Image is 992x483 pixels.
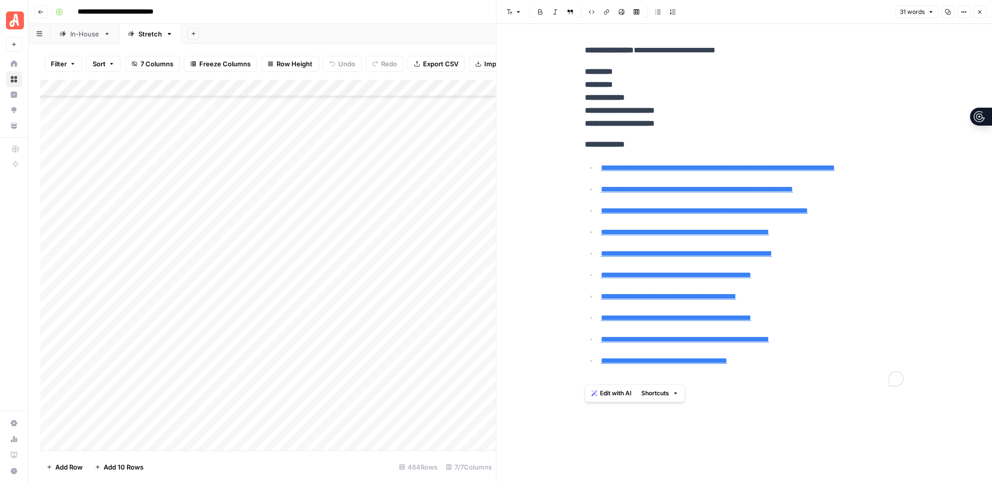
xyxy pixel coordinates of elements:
[442,459,496,475] div: 7/7 Columns
[6,447,22,463] a: Learning Hub
[184,56,257,72] button: Freeze Columns
[895,5,938,18] button: 31 words
[104,462,143,472] span: Add 10 Rows
[587,387,636,400] button: Edit with AI
[423,59,458,69] span: Export CSV
[40,459,89,475] button: Add Row
[579,40,910,375] div: To enrich screen reader interactions, please activate Accessibility in Grammarly extension settings
[484,59,520,69] span: Import CSV
[70,29,100,39] div: In-House
[469,56,527,72] button: Import CSV
[638,387,683,400] button: Shortcuts
[6,71,22,87] a: Browse
[6,118,22,134] a: Your Data
[277,59,312,69] span: Row Height
[6,431,22,447] a: Usage
[55,462,83,472] span: Add Row
[6,102,22,118] a: Opportunities
[6,415,22,431] a: Settings
[600,389,632,398] span: Edit with AI
[381,59,397,69] span: Redo
[261,56,319,72] button: Row Height
[86,56,121,72] button: Sort
[6,11,24,29] img: Angi Logo
[6,87,22,103] a: Insights
[51,59,67,69] span: Filter
[6,8,22,33] button: Workspace: Angi
[338,59,355,69] span: Undo
[642,389,670,398] span: Shortcuts
[119,24,181,44] a: Stretch
[93,59,106,69] span: Sort
[125,56,180,72] button: 7 Columns
[323,56,362,72] button: Undo
[366,56,404,72] button: Redo
[44,56,82,72] button: Filter
[6,463,22,479] button: Help + Support
[139,29,162,39] div: Stretch
[141,59,173,69] span: 7 Columns
[51,24,119,44] a: In-House
[408,56,465,72] button: Export CSV
[199,59,251,69] span: Freeze Columns
[900,7,925,16] span: 31 words
[6,56,22,72] a: Home
[89,459,149,475] button: Add 10 Rows
[395,459,442,475] div: 464 Rows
